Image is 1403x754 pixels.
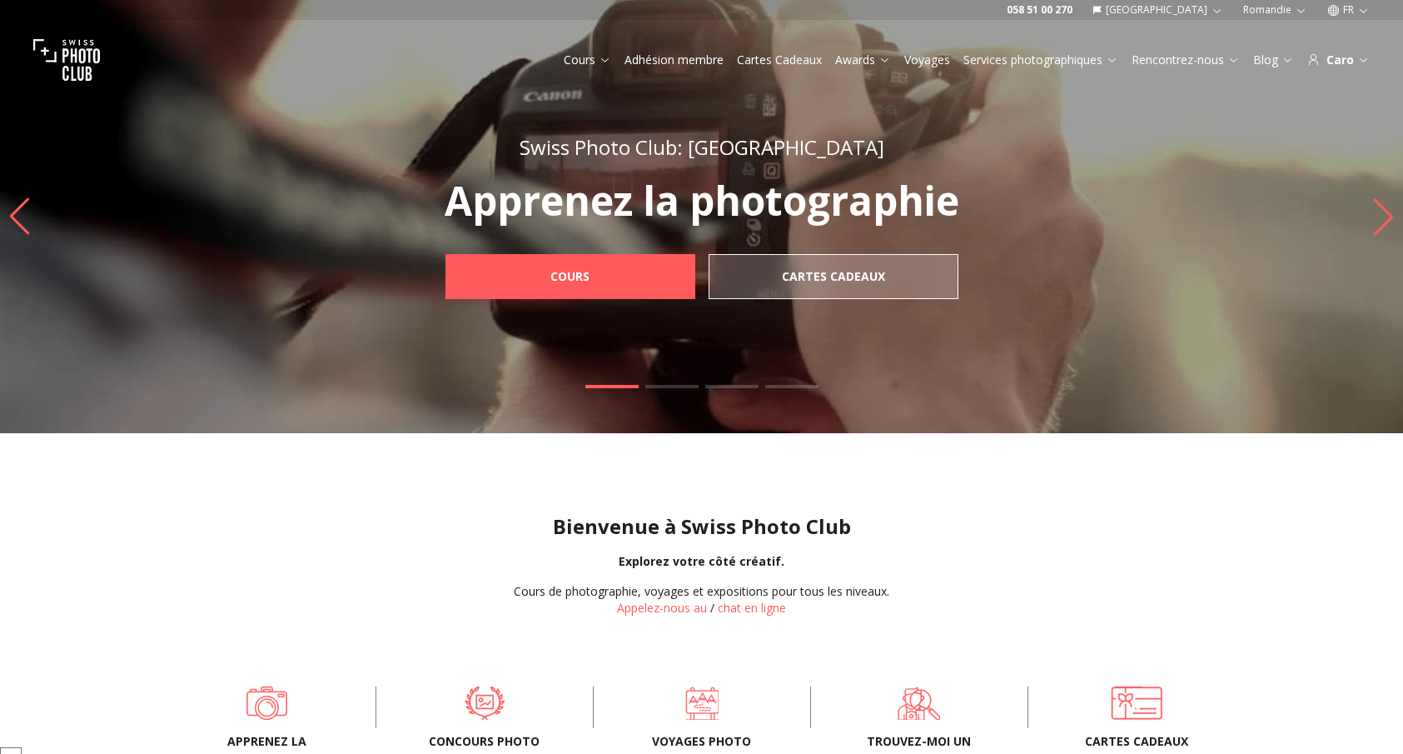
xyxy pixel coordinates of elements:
a: Cartes Cadeaux [709,254,958,299]
span: Concours Photo [403,733,566,750]
a: Adhésion membre [624,52,724,68]
button: Awards [828,48,898,72]
div: Cours de photographie, voyages et expositions pour tous les niveaux. [514,583,889,600]
div: / [514,583,889,617]
button: Blog [1246,48,1301,72]
h1: Bienvenue à Swiss Photo Club [13,513,1390,540]
a: Cartes cadeaux [1055,687,1218,720]
button: Adhésion membre [618,48,730,72]
button: Services photographiques [957,48,1125,72]
a: Voyages photo [620,687,784,720]
button: chat en ligne [718,600,786,617]
span: Cartes cadeaux [1055,733,1218,750]
a: Appelez-nous au [617,600,707,616]
a: 058 51 00 270 [1007,3,1072,17]
p: Apprenez la photographie [409,181,995,221]
a: Concours Photo [403,687,566,720]
span: Voyages photo [620,733,784,750]
a: Voyages [904,52,950,68]
img: Swiss photo club [33,27,100,93]
div: Caro [1307,52,1370,68]
a: Services photographiques [963,52,1118,68]
a: Blog [1253,52,1294,68]
a: Apprenez la photographie [186,687,349,720]
a: Cours [564,52,611,68]
a: Cours [445,254,695,299]
span: Swiss Photo Club: [GEOGRAPHIC_DATA] [520,133,884,161]
button: Cartes Cadeaux [730,48,828,72]
b: Cours [550,268,590,285]
a: Awards [835,52,891,68]
a: Rencontrez-nous [1132,52,1240,68]
button: Voyages [898,48,957,72]
button: Rencontrez-nous [1125,48,1246,72]
button: Cours [557,48,618,72]
div: Explorez votre côté créatif. [13,553,1390,570]
a: Trouvez-moi un photographe [838,687,1001,720]
b: Cartes Cadeaux [782,268,885,285]
a: Cartes Cadeaux [737,52,822,68]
